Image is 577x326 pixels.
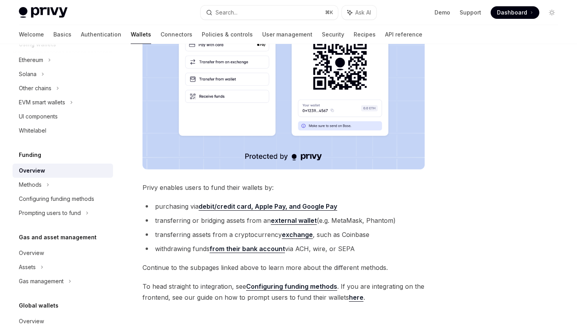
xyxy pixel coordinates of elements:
[19,262,36,272] div: Assets
[19,277,64,286] div: Gas management
[246,282,337,291] a: Configuring funding methods
[19,166,45,175] div: Overview
[13,124,113,138] a: Whitelabel
[325,9,333,16] span: ⌘ K
[385,25,422,44] a: API reference
[19,55,43,65] div: Ethereum
[19,194,94,204] div: Configuring funding methods
[142,229,425,240] li: transferring assets from a cryptocurrency , such as Coinbase
[19,317,44,326] div: Overview
[215,8,237,17] div: Search...
[322,25,344,44] a: Security
[13,109,113,124] a: UI components
[19,208,81,218] div: Prompting users to fund
[271,217,317,224] strong: external wallet
[199,202,337,211] a: debit/credit card, Apple Pay, and Google Pay
[202,25,253,44] a: Policies & controls
[13,246,113,260] a: Overview
[355,9,371,16] span: Ask AI
[19,248,44,258] div: Overview
[19,84,51,93] div: Other chains
[435,9,450,16] a: Demo
[19,69,37,79] div: Solana
[19,7,68,18] img: light logo
[142,243,425,254] li: withdrawing funds via ACH, wire, or SEPA
[262,25,312,44] a: User management
[131,25,151,44] a: Wallets
[19,98,65,107] div: EVM smart wallets
[210,245,285,253] a: from their bank account
[546,6,558,19] button: Toggle dark mode
[19,112,58,121] div: UI components
[161,25,192,44] a: Connectors
[199,202,337,210] strong: debit/credit card, Apple Pay, and Google Pay
[271,217,317,225] a: external wallet
[460,9,481,16] a: Support
[142,281,425,303] span: To head straight to integration, see . If you are integrating on the frontend, see our guide on h...
[142,215,425,226] li: transferring or bridging assets from an (e.g. MetaMask, Phantom)
[342,5,376,20] button: Ask AI
[19,150,41,160] h5: Funding
[354,25,376,44] a: Recipes
[142,262,425,273] span: Continue to the subpages linked above to learn more about the different methods.
[497,9,527,16] span: Dashboard
[19,126,46,135] div: Whitelabel
[282,231,313,239] a: exchange
[19,180,42,189] div: Methods
[491,6,539,19] a: Dashboard
[53,25,71,44] a: Basics
[81,25,121,44] a: Authentication
[142,182,425,193] span: Privy enables users to fund their wallets by:
[142,201,425,212] li: purchasing via
[13,164,113,178] a: Overview
[19,301,58,310] h5: Global wallets
[13,192,113,206] a: Configuring funding methods
[201,5,338,20] button: Search...⌘K
[19,233,97,242] h5: Gas and asset management
[349,293,363,302] a: here
[19,25,44,44] a: Welcome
